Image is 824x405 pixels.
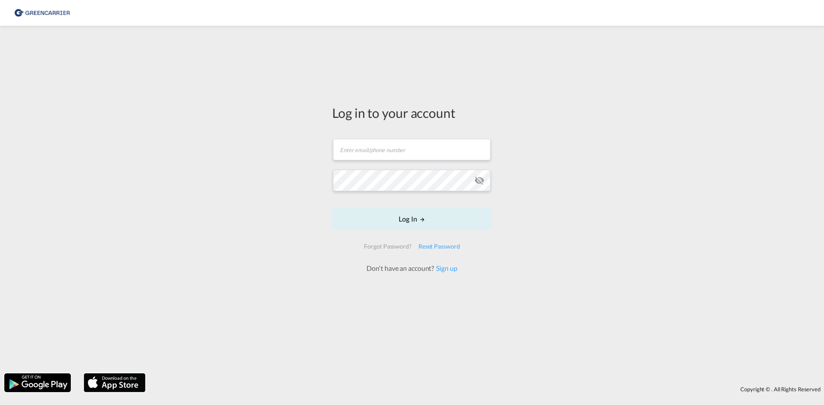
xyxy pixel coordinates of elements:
div: Don't have an account? [357,264,467,273]
a: Sign up [434,264,457,272]
div: Forgot Password? [360,239,415,254]
img: b0b18ec08afe11efb1d4932555f5f09d.png [13,3,71,23]
input: Enter email/phone number [333,139,491,160]
md-icon: icon-eye-off [474,175,485,186]
img: google.png [3,372,72,393]
div: Log in to your account [332,104,492,122]
div: Reset Password [415,239,463,254]
div: Copyright © . All Rights Reserved [150,382,824,396]
img: apple.png [83,372,146,393]
button: LOGIN [332,208,492,230]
